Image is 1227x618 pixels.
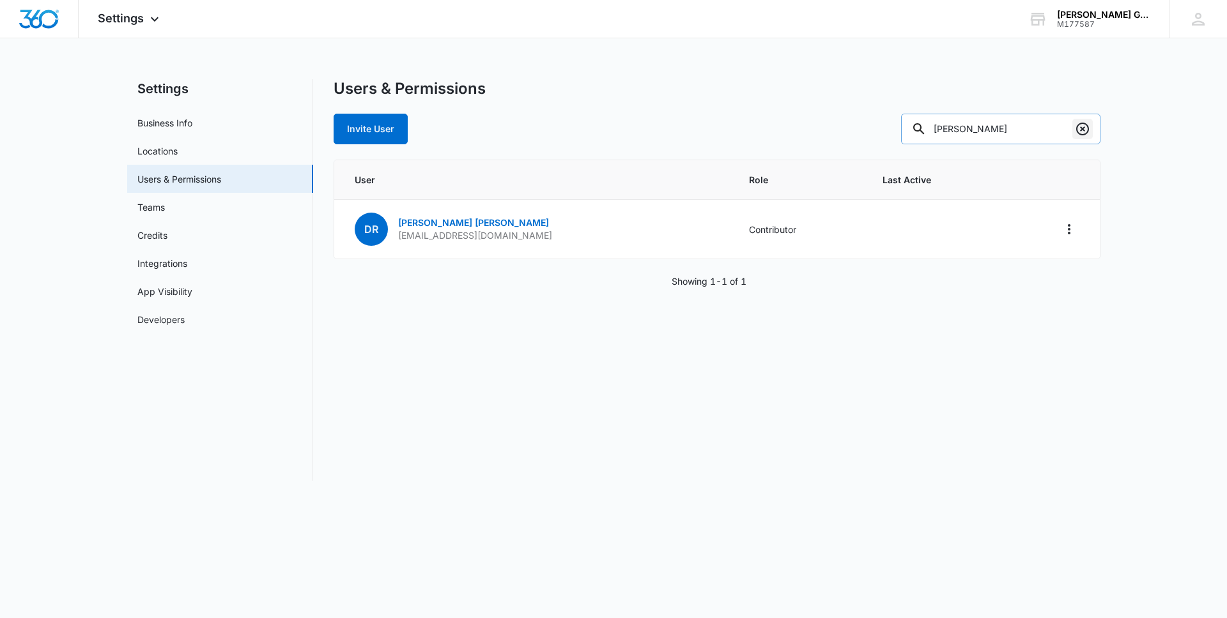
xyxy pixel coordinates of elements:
div: account id [1057,20,1150,29]
p: [EMAIL_ADDRESS][DOMAIN_NAME] [398,229,552,242]
h2: Settings [127,79,313,98]
td: Contributor [734,200,867,259]
a: Developers [137,313,185,326]
a: Invite User [334,123,408,134]
a: [PERSON_NAME] [PERSON_NAME] [398,217,549,228]
div: account name [1057,10,1150,20]
a: App Visibility [137,285,192,298]
a: Users & Permissions [137,172,221,186]
span: DR [355,213,388,246]
h1: Users & Permissions [334,79,486,98]
a: DR [355,224,388,235]
a: Teams [137,200,165,214]
input: Search... [901,114,1100,144]
button: Actions [1059,219,1079,239]
a: Business Info [137,116,192,130]
span: Settings [98,11,144,25]
span: Last Active [883,173,988,186]
button: Clear [1072,119,1093,139]
span: User [355,173,719,186]
a: Locations [137,144,178,158]
p: Showing 1-1 of 1 [672,275,746,288]
a: Credits [137,229,167,242]
span: Role [749,173,852,186]
a: Integrations [137,257,187,270]
button: Invite User [334,114,408,144]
